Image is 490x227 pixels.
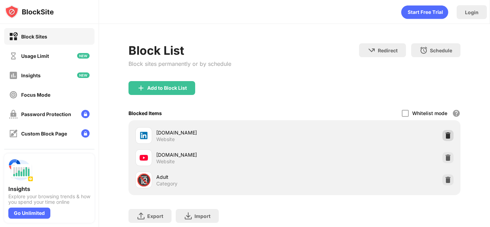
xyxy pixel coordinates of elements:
[8,185,90,192] div: Insights
[9,149,18,157] img: settings-off.svg
[128,110,162,116] div: Blocked Items
[9,110,18,119] img: password-protection-off.svg
[9,71,18,80] img: insights-off.svg
[9,90,18,99] img: focus-off.svg
[147,213,163,219] div: Export
[378,47,398,53] div: Redirect
[128,43,231,58] div: Block List
[128,60,231,67] div: Block sites permanently or by schedule
[465,9,479,15] div: Login
[21,34,47,40] div: Block Sites
[147,85,187,91] div: Add to Block List
[8,194,90,205] div: Explore your browsing trends & how you spend your time online
[77,53,90,59] img: new-icon.svg
[156,158,175,165] div: Website
[156,151,294,158] div: [DOMAIN_NAME]
[8,208,50,219] div: Go Unlimited
[140,131,148,140] img: favicons
[21,92,50,98] div: Focus Mode
[21,53,49,59] div: Usage Limit
[9,32,18,41] img: block-on.svg
[401,5,448,19] div: animation
[77,72,90,78] img: new-icon.svg
[81,129,90,138] img: lock-menu.svg
[21,72,41,78] div: Insights
[412,110,447,116] div: Whitelist mode
[5,5,54,19] img: logo-blocksite.svg
[8,158,33,183] img: push-insights.svg
[81,110,90,118] img: lock-menu.svg
[194,213,210,219] div: Import
[21,111,71,117] div: Password Protection
[9,52,18,60] img: time-usage-off.svg
[156,173,294,181] div: Adult
[430,47,452,53] div: Schedule
[156,181,177,187] div: Category
[156,129,294,136] div: [DOMAIN_NAME]
[21,131,67,137] div: Custom Block Page
[140,154,148,162] img: favicons
[9,129,18,138] img: customize-block-page-off.svg
[156,136,175,142] div: Website
[136,173,151,187] div: 🔞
